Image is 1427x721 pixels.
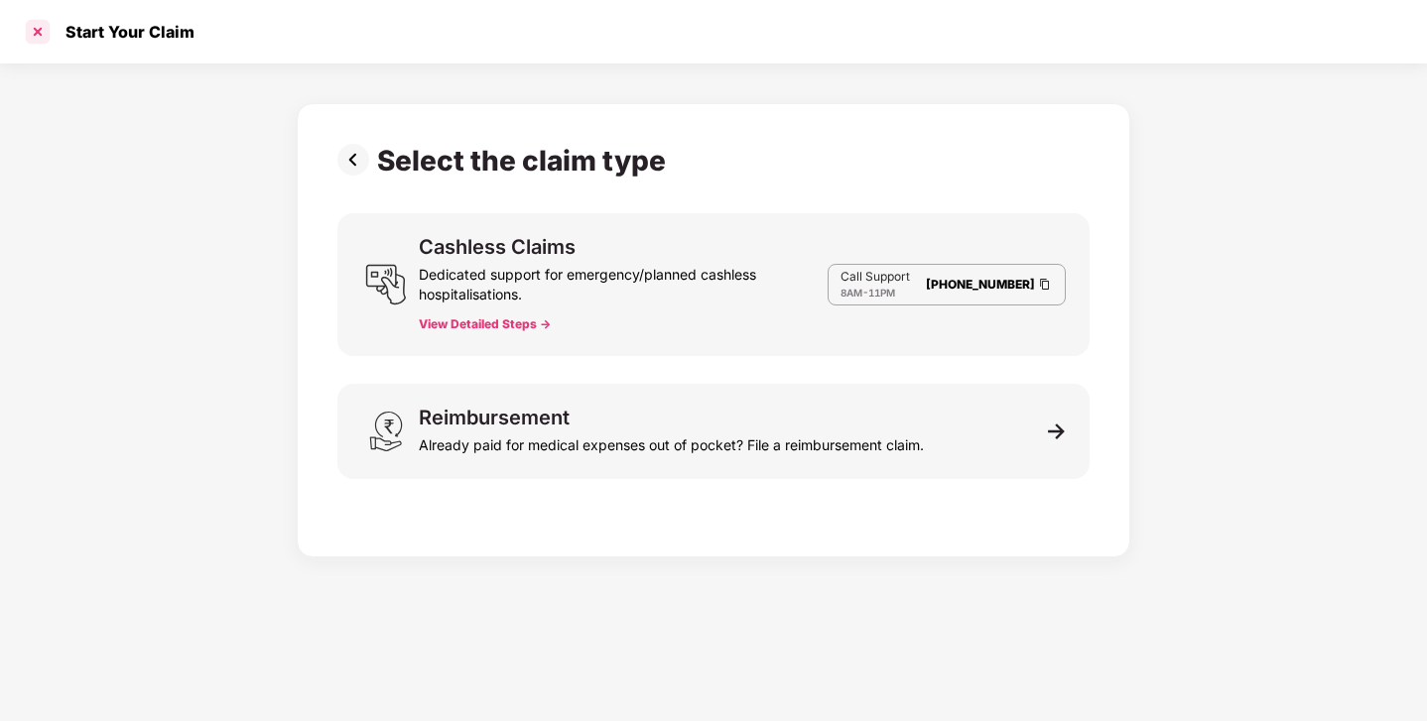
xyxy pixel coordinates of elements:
[419,408,570,427] div: Reimbursement
[841,269,910,285] p: Call Support
[926,277,1035,292] a: [PHONE_NUMBER]
[419,427,924,455] div: Already paid for medical expenses out of pocket? File a reimbursement claim.
[419,316,551,332] button: View Detailed Steps ->
[377,144,674,178] div: Select the claim type
[54,22,195,42] div: Start Your Claim
[365,411,407,452] img: svg+xml;base64,PHN2ZyB3aWR0aD0iMjQiIGhlaWdodD0iMzEiIHZpZXdCb3g9IjAgMCAyNCAzMSIgZmlsbD0ibm9uZSIgeG...
[1048,422,1066,440] img: svg+xml;base64,PHN2ZyB3aWR0aD0iMTEiIGhlaWdodD0iMTEiIHZpZXdCb3g9IjAgMCAxMSAxMSIgZmlsbD0ibm9uZSIgeG...
[365,264,407,305] img: svg+xml;base64,PHN2ZyB3aWR0aD0iMjQiIGhlaWdodD0iMjUiIHZpZXdCb3g9IjAgMCAyNCAyNSIgZmlsbD0ibm9uZSIgeG...
[419,257,828,304] div: Dedicated support for emergency/planned cashless hospitalisations.
[337,144,377,176] img: svg+xml;base64,PHN2ZyBpZD0iUHJldi0zMngzMiIgeG1sbnM9Imh0dHA6Ly93d3cudzMub3JnLzIwMDAvc3ZnIiB3aWR0aD...
[1037,276,1053,293] img: Clipboard Icon
[419,237,576,257] div: Cashless Claims
[868,287,895,299] span: 11PM
[841,285,910,300] div: -
[841,287,862,299] span: 8AM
